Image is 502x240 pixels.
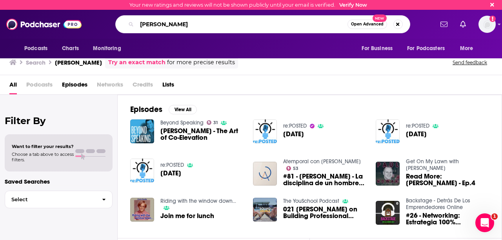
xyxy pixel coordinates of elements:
div: Search podcasts, credits, & more... [115,15,410,33]
span: Podcasts [26,78,53,94]
span: For Business [362,43,393,54]
svg: Email not verified [489,16,496,22]
a: re:POSTED [160,162,184,168]
span: For Podcasters [407,43,445,54]
span: Logged in as tgilbride [478,16,496,33]
span: 021 [PERSON_NAME] on Building Professional Friendships [283,206,366,219]
span: Select [5,197,96,202]
a: All [9,78,17,94]
h3: Search [26,59,45,66]
img: #81 - Gabriel Vallejo - La disciplina de un hombre multifacético [253,162,277,186]
h3: [PERSON_NAME] [55,59,102,66]
a: #81 - Gabriel Vallejo - La disciplina de un hombre multifacético [283,173,366,186]
span: [DATE] [406,131,427,137]
span: Networks [97,78,123,94]
a: #26 - Networking: Estrategia 100% Accionable Para Generar Oportunidades Comerciales [406,212,489,226]
button: open menu [402,41,456,56]
button: open menu [455,41,483,56]
img: #26 - Networking: Estrategia 100% Accionable Para Generar Oportunidades Comerciales [376,201,400,225]
img: User Profile [478,16,496,33]
a: EpisodesView All [130,105,197,114]
a: 31 [207,120,218,125]
span: for more precise results [167,58,235,67]
button: Send feedback [450,59,489,66]
button: open menu [87,41,131,56]
span: [PERSON_NAME] - The Art of Co-Elevation [160,128,244,141]
span: 1 [491,213,498,220]
a: Verify Now [339,2,367,8]
span: Read More: [PERSON_NAME] - Ep.4 [406,173,489,186]
a: Keith Ferrazzi - The Art of Co-Elevation [160,128,244,141]
a: Charts [57,41,84,56]
span: Open Advanced [351,22,384,26]
span: More [460,43,473,54]
h2: Filter By [5,115,113,126]
img: Read More: Paul Nowak - Ep.4 [376,162,400,186]
span: [DATE] [283,131,304,137]
a: Read More: Paul Nowak - Ep.4 [406,173,489,186]
a: Beyond Speaking [160,119,204,126]
button: Select [5,191,113,208]
a: Backstage - Detrás De Los Emprendedores Online [406,197,470,211]
div: Your new ratings and reviews will not be shown publicly until your email is verified. [129,2,367,8]
button: open menu [356,41,402,56]
img: World Book Day [253,119,277,143]
span: Monitoring [93,43,121,54]
a: Show notifications dropdown [437,18,451,31]
span: New [373,14,387,22]
img: World Book Day [130,159,154,182]
span: Charts [62,43,79,54]
img: 021 Ryan Bethea on Building Professional Friendships [253,198,277,222]
input: Search podcasts, credits, & more... [137,18,347,31]
a: 53 [286,166,299,171]
a: The YouSchool Podcast [283,198,339,204]
a: Lists [162,78,174,94]
span: #81 - [PERSON_NAME] - La disciplina de un hombre multifacético [283,173,366,186]
p: Saved Searches [5,178,113,185]
a: Riding with the window down... [160,198,236,204]
a: re:POSTED [283,123,307,129]
span: Credits [133,78,153,94]
span: 31 [213,121,218,125]
a: Join me for lunch [160,213,214,219]
a: Get On My Lawn with Ben Cline [406,158,459,171]
a: Atemporal con Andrés Acevedo [283,158,361,165]
span: 53 [293,167,298,170]
span: Choose a tab above to access filters. [12,152,74,162]
img: Keith Ferrazzi - The Art of Co-Elevation [130,119,154,143]
iframe: Intercom live chat [475,213,494,232]
a: Episodes [62,78,87,94]
span: Podcasts [24,43,47,54]
img: Join me for lunch [130,198,154,222]
span: [DATE] [160,170,181,177]
button: Open AdvancedNew [347,20,387,29]
button: View All [169,105,197,114]
button: Show profile menu [478,16,496,33]
a: Try an exact match [108,58,166,67]
a: World Book Day [160,170,181,177]
img: World Book Day [376,119,400,143]
a: World Book Day [283,131,304,137]
a: Show notifications dropdown [457,18,469,31]
a: World Book Day [406,131,427,137]
img: Podchaser - Follow, Share and Rate Podcasts [6,17,82,32]
h2: Episodes [130,105,162,114]
a: 021 Ryan Bethea on Building Professional Friendships [283,206,366,219]
span: Want to filter your results? [12,144,74,149]
a: re:POSTED [406,123,429,129]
